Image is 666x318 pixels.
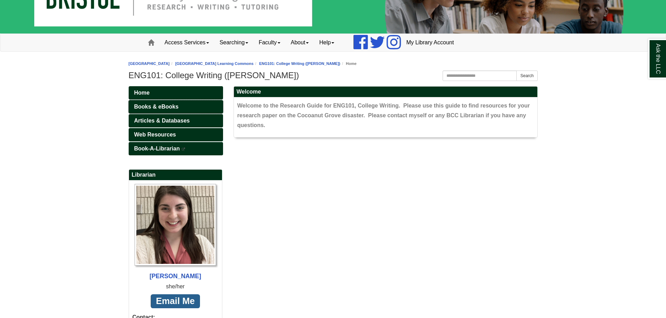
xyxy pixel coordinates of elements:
span: Books & eBooks [134,104,179,110]
h2: Welcome [234,87,537,97]
a: Access Services [159,34,214,51]
a: Faculty [253,34,286,51]
li: Home [340,60,357,67]
a: Books & eBooks [129,100,223,113]
a: Articles & Databases [129,114,223,127]
a: About [286,34,314,51]
div: she/her [133,282,219,291]
a: My Library Account [401,34,459,51]
a: Book-A-Librarian [129,142,223,155]
span: Web Resources [134,132,176,138]
a: Home [129,86,223,99]
a: [GEOGRAPHIC_DATA] [129,61,170,66]
a: Help [314,34,339,51]
img: Profile Photo [135,184,216,266]
h1: ENG101: College Writing ([PERSON_NAME]) [129,71,538,80]
a: Profile Photo [PERSON_NAME] [133,184,219,281]
a: ENG101: College Writing ([PERSON_NAME]) [259,61,340,66]
span: Home [134,90,150,96]
a: Searching [214,34,253,51]
i: This link opens in a new window [181,148,186,151]
a: Web Resources [129,128,223,141]
button: Search [516,71,537,81]
a: [GEOGRAPHIC_DATA] Learning Commons [175,61,253,66]
span: Articles & Databases [134,118,190,124]
span: Book-A-Librarian [134,146,180,151]
a: Email Me [151,294,200,309]
nav: breadcrumb [129,60,538,67]
h2: Librarian [129,170,222,180]
div: [PERSON_NAME] [133,271,219,282]
span: Welcome to the Research Guide for ENG101, College Writing. Please use this guide to find resource... [237,103,530,128]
